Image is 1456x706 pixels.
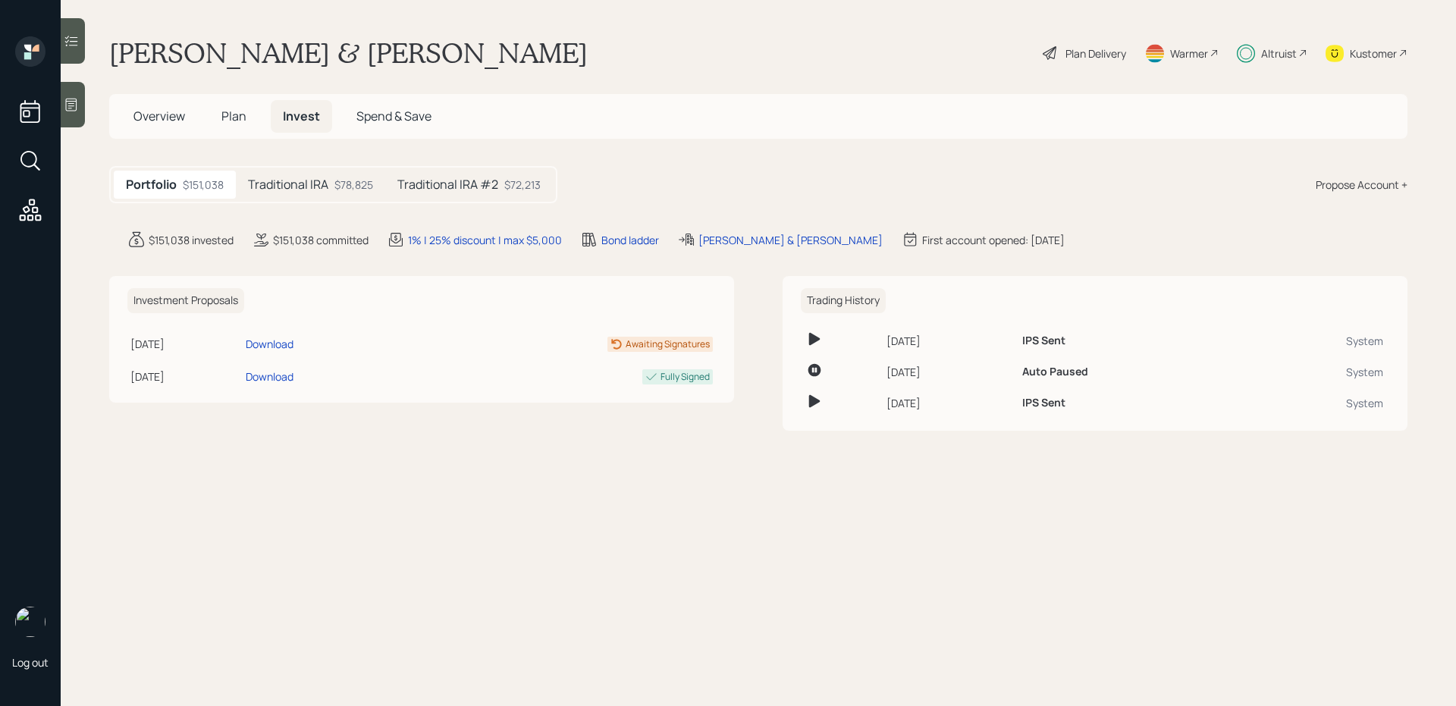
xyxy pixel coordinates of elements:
div: System [1251,395,1383,411]
div: Download [246,336,293,352]
div: $78,825 [334,177,373,193]
div: [DATE] [886,395,1010,411]
div: Warmer [1170,45,1208,61]
div: 1% | 25% discount | max $5,000 [408,232,562,248]
h5: Portfolio [126,177,177,192]
div: $151,038 [183,177,224,193]
div: System [1251,364,1383,380]
span: Spend & Save [356,108,431,124]
h6: Trading History [801,288,886,313]
span: Invest [283,108,320,124]
span: Plan [221,108,246,124]
h5: Traditional IRA [248,177,328,192]
div: System [1251,333,1383,349]
img: sami-boghos-headshot.png [15,607,45,637]
div: $151,038 invested [149,232,234,248]
div: First account opened: [DATE] [922,232,1065,248]
div: Bond ladder [601,232,659,248]
div: [DATE] [886,333,1010,349]
span: Overview [133,108,185,124]
div: Log out [12,655,49,670]
h6: IPS Sent [1022,397,1065,409]
div: [DATE] [886,364,1010,380]
div: $72,213 [504,177,541,193]
div: Awaiting Signatures [626,337,710,351]
div: [DATE] [130,336,240,352]
h6: Investment Proposals [127,288,244,313]
h6: Auto Paused [1022,366,1088,378]
div: Download [246,369,293,384]
div: [PERSON_NAME] & [PERSON_NAME] [698,232,883,248]
div: Altruist [1261,45,1297,61]
h1: [PERSON_NAME] & [PERSON_NAME] [109,36,588,70]
div: Plan Delivery [1065,45,1126,61]
div: [DATE] [130,369,240,384]
div: $151,038 committed [273,232,369,248]
div: Fully Signed [661,370,710,384]
h6: IPS Sent [1022,334,1065,347]
h5: Traditional IRA #2 [397,177,498,192]
div: Propose Account + [1316,177,1407,193]
div: Kustomer [1350,45,1397,61]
